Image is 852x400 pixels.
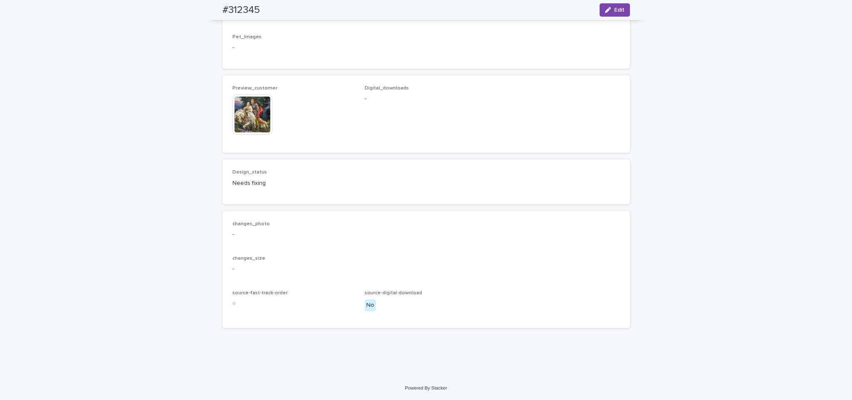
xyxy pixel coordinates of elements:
[365,94,487,103] p: -
[232,179,355,188] p: Needs fixing
[232,170,267,175] span: Design_status
[232,256,265,261] span: changes_size
[232,86,277,91] span: Preview_customer
[232,35,262,40] span: Pet_Images
[232,221,270,226] span: changes_photo
[365,86,409,91] span: Digital_downloads
[365,291,422,296] span: source-digital-download
[614,7,625,13] span: Edit
[232,291,288,296] span: source-fast-track-order
[232,230,620,239] p: -
[232,265,620,273] p: -
[600,3,630,17] button: Edit
[405,385,447,390] a: Powered By Stacker
[222,4,260,16] h2: #312345
[232,43,620,52] p: -
[365,299,376,311] div: No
